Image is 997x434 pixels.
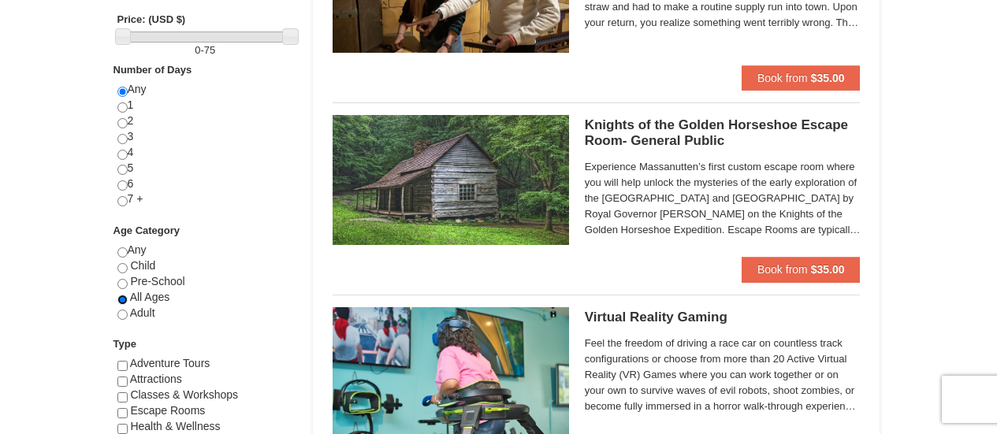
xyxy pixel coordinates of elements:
[113,338,136,350] strong: Type
[117,243,293,336] div: Any
[742,65,861,91] button: Book from $35.00
[195,44,200,56] span: 0
[585,117,861,149] h5: Knights of the Golden Horseshoe Escape Room- General Public
[204,44,215,56] span: 75
[113,64,192,76] strong: Number of Days
[757,263,808,276] span: Book from
[117,82,293,223] div: Any 1 2 3 4 5 6 7 +
[585,336,861,414] span: Feel the freedom of driving a race car on countless track configurations or choose from more than...
[130,388,238,401] span: Classes & Workshops
[811,263,845,276] strong: $35.00
[130,404,205,417] span: Escape Rooms
[117,13,186,25] strong: Price: (USD $)
[742,257,861,282] button: Book from $35.00
[117,43,293,58] label: -
[333,115,569,244] img: 6619913-491-e8ed24e0.jpg
[130,306,155,319] span: Adult
[113,224,180,236] strong: Age Category
[757,72,808,84] span: Book from
[130,275,184,287] span: Pre-School
[130,373,182,385] span: Attractions
[811,72,845,84] strong: $35.00
[585,159,861,238] span: Experience Massanutten’s first custom escape room where you will help unlock the mysteries of the...
[130,259,155,272] span: Child
[130,357,210,369] span: Adventure Tours
[130,420,220,432] span: Health & Wellness
[130,291,170,303] span: All Ages
[585,310,861,325] h5: Virtual Reality Gaming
